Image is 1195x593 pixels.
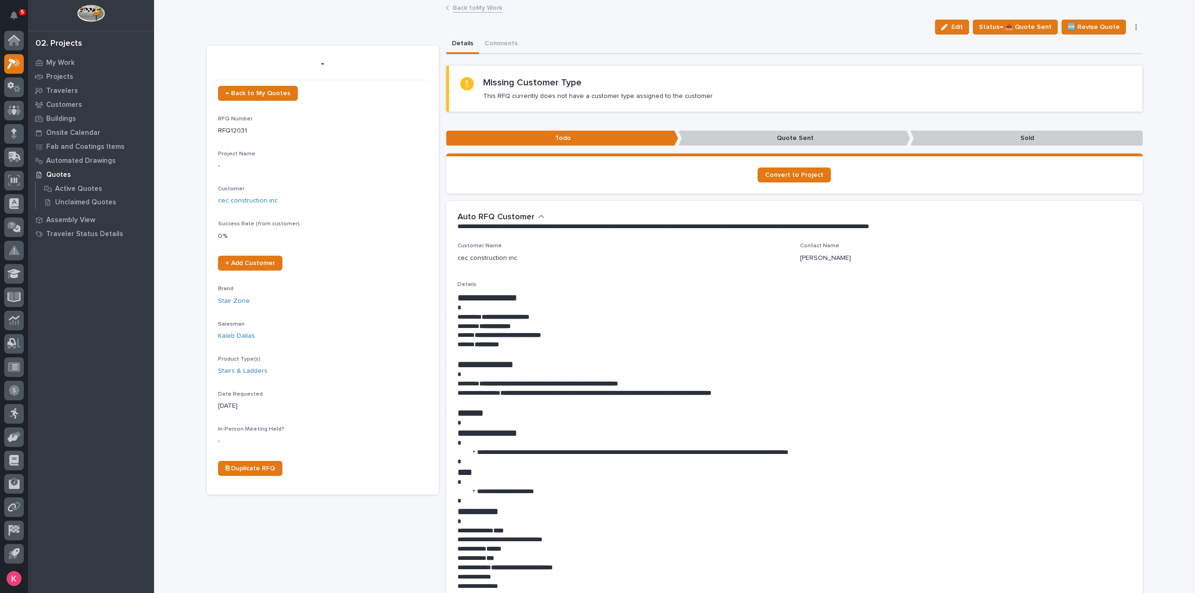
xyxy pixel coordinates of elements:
p: cec construction inc [457,253,517,263]
a: Customers [28,98,154,112]
span: 🆕 Revise Quote [1068,21,1120,33]
a: Stair Zone [218,296,250,306]
p: Active Quotes [55,185,102,193]
p: My Work [46,59,75,67]
span: Details [457,282,477,287]
p: Customers [46,101,82,109]
a: Convert to Project [758,167,831,182]
p: [DATE] [218,401,428,411]
img: Workspace Logo [77,5,105,22]
p: Sold [910,131,1142,146]
button: Notifications [4,6,24,25]
span: Convert to Project [765,172,823,178]
span: In-Person Meeting Held? [218,426,284,432]
a: cec construction inc [218,196,278,206]
p: 5 [21,9,24,15]
span: Brand [218,286,233,292]
a: Back toMy Work [453,2,502,13]
div: Notifications5 [12,11,24,26]
p: - [218,436,428,446]
button: Edit [935,20,969,35]
p: Todo [446,131,678,146]
span: ← Back to My Quotes [225,90,290,97]
span: Project Name [218,151,255,157]
p: Quotes [46,171,71,179]
span: Customer Name [457,243,502,249]
span: RFQ Number [218,116,253,122]
p: Assembly View [46,216,95,224]
span: Contact Name [800,243,839,249]
span: Salesman [218,321,245,327]
p: - [218,57,428,70]
p: Fab and Coatings Items [46,143,125,151]
span: Date Requested [218,391,263,397]
a: Travelers [28,84,154,98]
button: users-avatar [4,569,24,588]
p: Automated Drawings [46,157,116,165]
button: 🆕 Revise Quote [1061,20,1126,35]
span: Success Rate (from customer) [218,221,300,227]
div: 02. Projects [35,39,82,49]
button: Status→ 📤 Quote Sent [973,20,1058,35]
button: Comments [479,35,523,54]
p: Unclaimed Quotes [55,198,116,207]
span: + Add Customer [225,260,275,266]
p: - [218,161,428,171]
a: ← Back to My Quotes [218,86,298,101]
p: 0 % [218,231,428,241]
a: Onsite Calendar [28,126,154,140]
span: Customer [218,186,245,192]
a: Stairs & Ladders [218,366,267,376]
a: Active Quotes [36,182,154,195]
a: Fab and Coatings Items [28,140,154,153]
a: + Add Customer [218,256,282,271]
button: Auto RFQ Customer [457,212,545,223]
a: Assembly View [28,213,154,227]
p: Onsite Calendar [46,129,100,137]
button: Details [446,35,479,54]
h2: Auto RFQ Customer [457,212,534,223]
p: This RFQ currently does not have a customer type assigned to the customer [483,92,713,100]
span: Status→ 📤 Quote Sent [979,21,1052,33]
p: [PERSON_NAME] [800,253,851,263]
p: RFQ12031 [218,126,428,136]
h2: Missing Customer Type [483,77,582,88]
p: Buildings [46,115,76,123]
a: Quotes [28,167,154,181]
a: ⎘ Duplicate RFQ [218,461,282,476]
a: Traveler Status Details [28,227,154,241]
span: Edit [951,23,963,31]
span: ⎘ Duplicate RFQ [225,465,275,472]
p: Projects [46,73,73,81]
p: Travelers [46,87,78,95]
a: Kaleb Dallas [218,331,255,341]
a: Unclaimed Quotes [36,195,154,209]
a: Projects [28,70,154,84]
p: Traveler Status Details [46,230,123,238]
a: Buildings [28,112,154,126]
p: Quote Sent [678,131,910,146]
a: My Work [28,56,154,70]
a: Automated Drawings [28,153,154,167]
span: Product Type(s) [218,356,260,362]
